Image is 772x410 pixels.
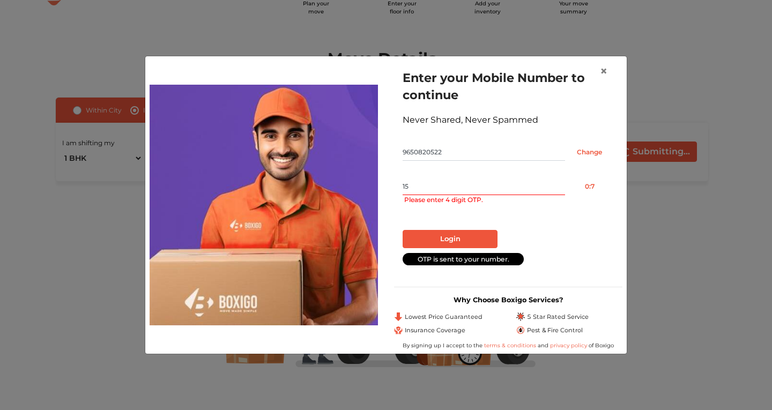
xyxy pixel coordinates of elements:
[403,253,524,265] div: OTP is sent to your number.
[591,56,616,86] button: Close
[527,312,589,322] span: 5 Star Rated Service
[405,326,465,335] span: Insurance Coverage
[403,69,614,103] h1: Enter your Mobile Number to continue
[404,195,565,205] span: Please enter 4 digit OTP.
[565,144,614,161] input: Change
[394,341,622,349] div: By signing up I accept to the and of Boxigo
[565,178,614,195] button: 0:7
[403,114,614,126] div: Never Shared, Never Spammed
[600,63,607,79] span: ×
[405,312,482,322] span: Lowest Price Guaranteed
[394,296,622,304] h3: Why Choose Boxigo Services?
[484,342,538,349] a: terms & conditions
[150,85,378,325] img: relocation-img
[527,326,583,335] span: Pest & Fire Control
[403,230,498,248] button: Login
[403,144,565,161] input: Mobile No
[403,178,565,195] input: Enter OTP
[548,342,589,349] a: privacy policy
